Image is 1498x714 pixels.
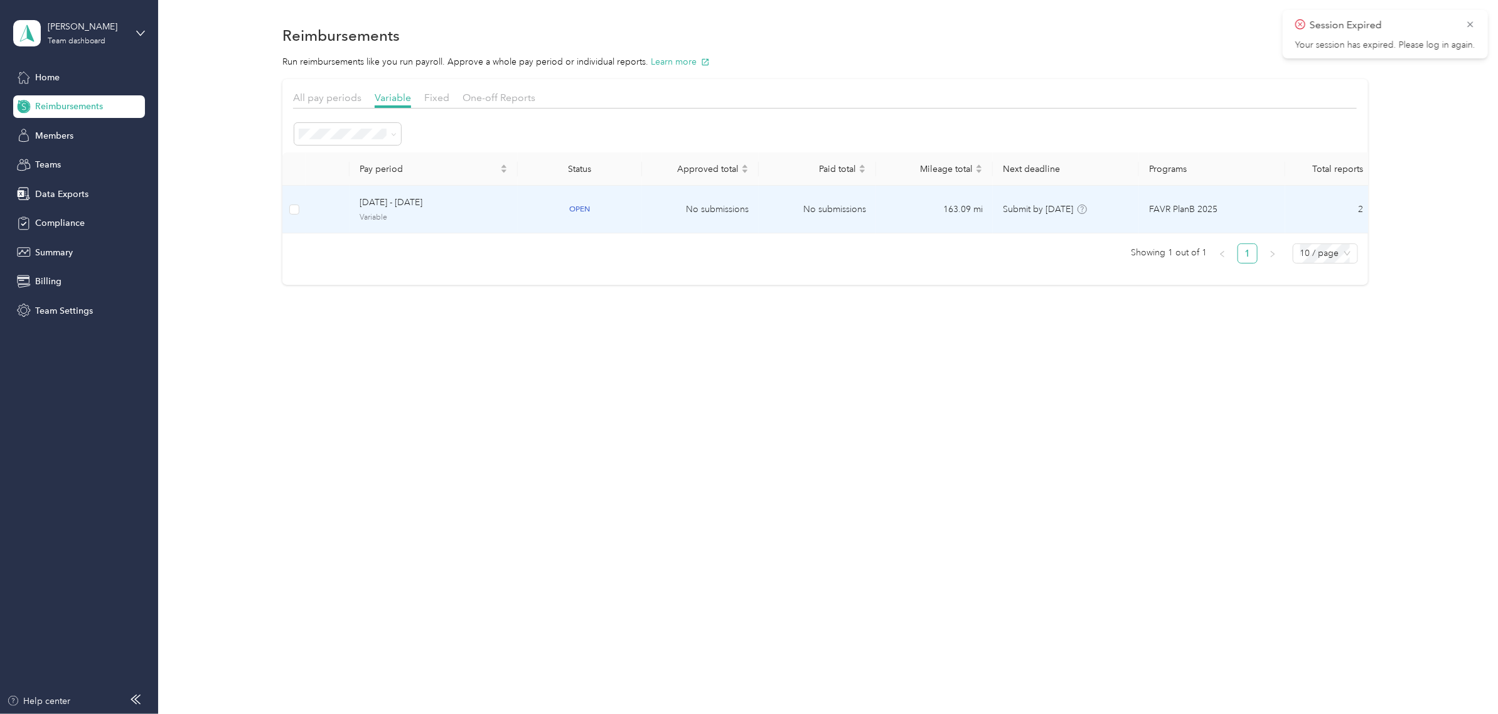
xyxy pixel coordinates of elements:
[1238,244,1257,263] a: 1
[1428,644,1498,714] iframe: Everlance-gr Chat Button Frame
[1212,243,1233,264] li: Previous Page
[993,152,1139,186] th: Next deadline
[35,71,60,84] span: Home
[282,29,400,42] h1: Reimbursements
[1310,18,1457,33] p: Session Expired
[1149,203,1217,216] span: FAVR PlanB 2025
[759,152,875,186] th: Paid total
[741,168,749,175] span: caret-down
[1293,243,1358,264] div: Page Size
[1285,152,1373,186] th: Total reports
[769,164,855,174] span: Paid total
[500,168,508,175] span: caret-down
[975,163,983,170] span: caret-up
[1263,243,1283,264] button: right
[35,100,103,113] span: Reimbursements
[1212,243,1233,264] button: left
[293,92,361,104] span: All pay periods
[1139,152,1285,186] th: Programs
[642,152,759,186] th: Approved total
[35,216,85,230] span: Compliance
[35,246,73,259] span: Summary
[7,695,71,708] button: Help center
[741,163,749,170] span: caret-up
[1219,250,1226,258] span: left
[876,152,993,186] th: Mileage total
[35,129,73,142] span: Members
[48,20,126,33] div: [PERSON_NAME]
[35,275,62,288] span: Billing
[886,164,973,174] span: Mileage total
[1003,204,1073,215] span: Submit by [DATE]
[48,38,105,45] div: Team dashboard
[1263,243,1283,264] li: Next Page
[424,92,449,104] span: Fixed
[1269,250,1276,258] span: right
[360,196,508,210] span: [DATE] - [DATE]
[1132,243,1207,262] span: Showing 1 out of 1
[360,164,498,174] span: Pay period
[528,164,632,174] div: Status
[651,55,710,68] button: Learn more
[1300,244,1351,263] span: 10 / page
[563,202,597,216] span: open
[35,158,61,171] span: Teams
[859,163,866,170] span: caret-up
[652,164,739,174] span: Approved total
[859,168,866,175] span: caret-down
[35,304,93,317] span: Team Settings
[360,212,508,223] span: Variable
[500,163,508,170] span: caret-up
[1285,186,1373,233] td: 2
[282,55,1368,68] p: Run reimbursements like you run payroll. Approve a whole pay period or individual reports.
[1238,243,1258,264] li: 1
[35,188,88,201] span: Data Exports
[375,92,411,104] span: Variable
[1295,40,1475,51] p: Your session has expired. Please log in again.
[876,186,993,233] td: 163.09 mi
[759,186,875,233] td: No submissions
[975,168,983,175] span: caret-down
[463,92,535,104] span: One-off Reports
[642,186,759,233] td: No submissions
[350,152,518,186] th: Pay period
